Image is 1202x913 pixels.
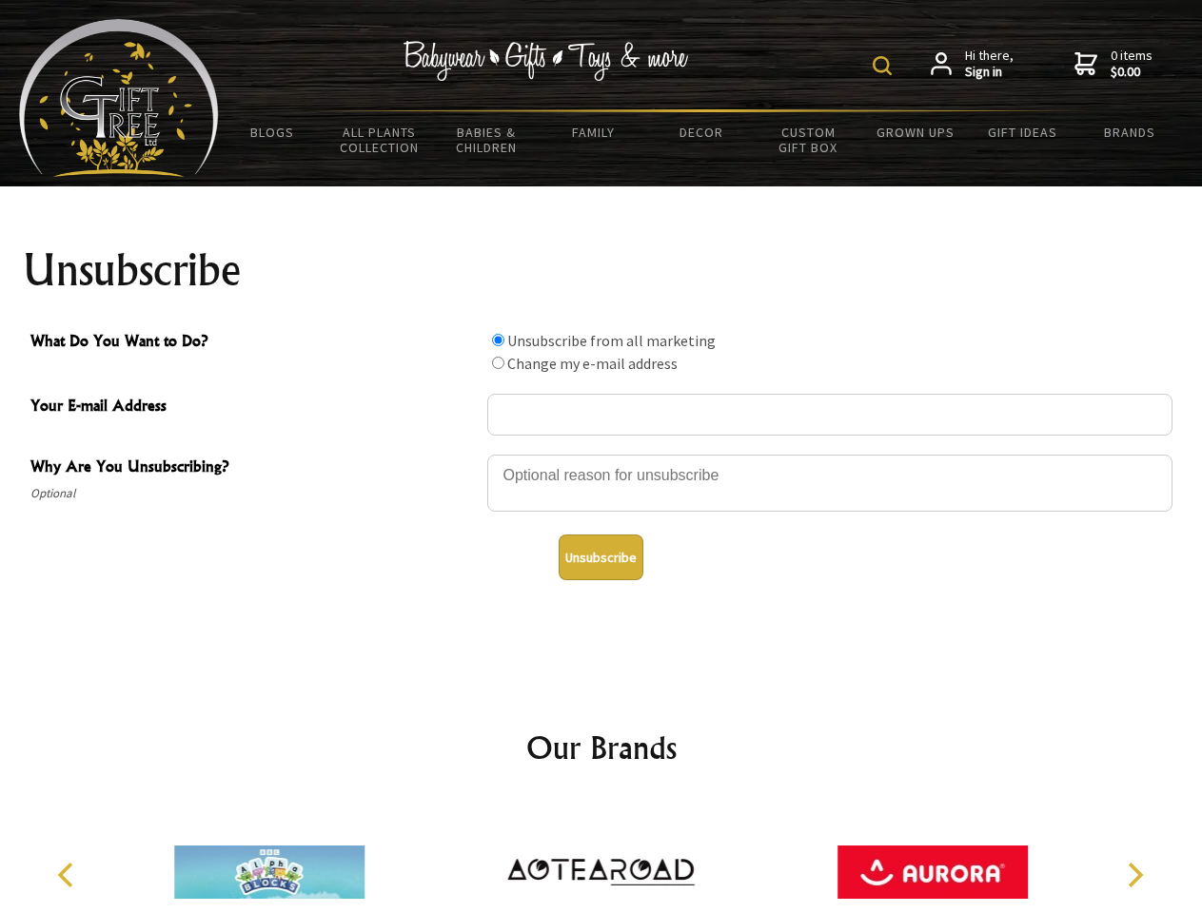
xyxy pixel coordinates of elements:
strong: Sign in [965,64,1014,81]
strong: $0.00 [1111,64,1153,81]
label: Unsubscribe from all marketing [507,331,716,350]
img: product search [873,56,892,75]
a: Gift Ideas [969,112,1076,152]
button: Unsubscribe [559,534,643,580]
h2: Our Brands [38,725,1165,770]
a: BLOGS [219,112,326,152]
a: Decor [647,112,755,152]
button: Next [1113,854,1155,896]
span: What Do You Want to Do? [30,329,478,357]
textarea: Why Are You Unsubscribing? [487,455,1172,512]
a: All Plants Collection [326,112,434,167]
a: Family [541,112,648,152]
h1: Unsubscribe [23,247,1180,293]
span: Optional [30,482,478,505]
label: Change my e-mail address [507,354,678,373]
span: 0 items [1111,47,1153,81]
a: Custom Gift Box [755,112,862,167]
span: Hi there, [965,48,1014,81]
span: Why Are You Unsubscribing? [30,455,478,482]
a: 0 items$0.00 [1074,48,1153,81]
input: What Do You Want to Do? [492,357,504,369]
input: What Do You Want to Do? [492,334,504,346]
button: Previous [48,854,89,896]
a: Babies & Children [433,112,541,167]
input: Your E-mail Address [487,394,1172,436]
a: Hi there,Sign in [931,48,1014,81]
img: Babyware - Gifts - Toys and more... [19,19,219,177]
span: Your E-mail Address [30,394,478,421]
a: Brands [1076,112,1184,152]
a: Grown Ups [861,112,969,152]
img: Babywear - Gifts - Toys & more [404,41,689,81]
